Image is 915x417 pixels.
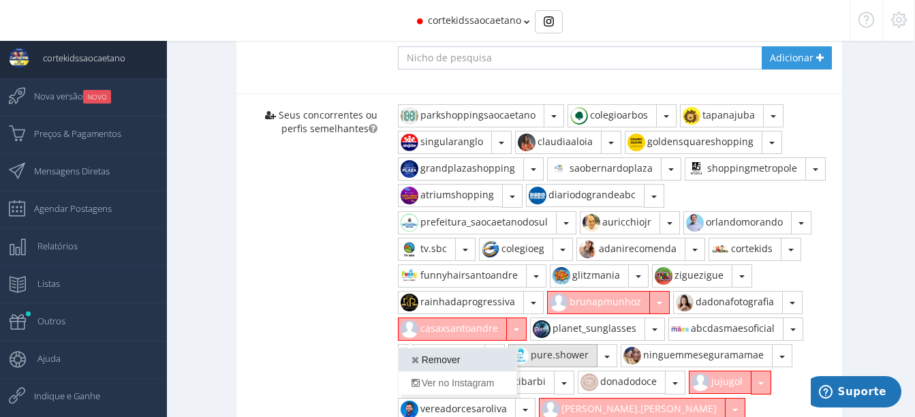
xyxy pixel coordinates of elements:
a: Adicionar [762,46,832,69]
img: 464501351_354370017704409_1625012337617490527_n.jpg [578,371,600,393]
button: rainhadaprogressiva [398,291,524,314]
div: Basic example [535,10,563,33]
img: 465120115_908407017420457_1566971902084682754_n.jpg [580,212,602,234]
img: 155049810_2835748540028226_7804900327594584965_n.jpg [669,318,691,340]
small: NOVO [83,90,111,104]
img: 345256322_1437264227040959_7306722946087636472_n.jpg [577,238,599,260]
span: Agendar Postagens [20,191,112,226]
img: 545224573_18533508514031884_6563326858554973115_n.jpg [625,132,647,153]
button: diariodograndeabc [526,184,645,207]
img: 455122913_519258857213854_6554147083693226594_n.jpg [516,132,538,153]
button: prefeitura_saocaetanodosul [398,211,557,234]
img: 476149576_1518414228824308_2502429684207694023_n.jpg [685,158,707,180]
img: 465599680_1565367584080680_9219471507660990639_n.jpg [509,345,531,367]
span: Ajuda [24,341,61,375]
img: 323596204_165096239575363_3167327464889889991_n.jpg [399,265,420,287]
img: 271336522_1313220469142448_8588718932368895062_n.jpg [653,265,674,287]
button: grandplazashopping [398,157,524,181]
button: cortekids [709,238,781,261]
button: goldensquareshopping [625,131,762,154]
img: 250883598_185174497109400_9162876814188039163_n.jpg [399,238,420,260]
button: saobernardoplaza [547,157,662,181]
img: 286409563_166672322490937_8616422988780631186_n.jpg [399,132,420,153]
span: Listas [24,266,60,300]
img: default_instagram_user.jpg [399,318,420,340]
button: ninguemmeseguramamae [621,344,773,367]
img: 557059187_18531503203016412_9099138004733334409_n.jpg [399,185,420,206]
img: 361718850_792051609368909_2837885713981889125_n.jpg [674,292,696,313]
button: claudiaaloia [515,131,602,154]
button: colegioeg [479,238,553,261]
button: brunapmunhoz [547,291,650,314]
img: 354145860_940813433893450_1529621014198972995_n.jpg [681,105,702,127]
button: abcdasmaesoficial [668,318,784,341]
img: 554628201_18533651254031082_3367626361078039807_n.jpg [399,105,420,127]
span: Indique e Ganhe [20,379,100,413]
button: donadodoce [578,371,666,394]
iframe: Abre um widget para que você possa encontrar mais informações [811,376,901,410]
button: shoppingmetropole [685,157,806,181]
button: orlandomorando [683,211,792,234]
span: Nova versão [20,79,111,113]
a: Ver no Instagram [399,371,516,395]
button: singularanglo [398,131,492,154]
button: colegioarbos [568,104,657,127]
button: glitzmania [550,264,629,288]
img: 417167890_24556802803965790_4746145400060978567_n.jpg [568,105,590,127]
span: Outros [24,304,65,338]
a: Remover [399,348,516,371]
button: jujugol [689,371,751,394]
img: Instagram_simple_icon.svg [544,16,554,27]
img: User Image [9,48,29,68]
img: 404274841_226748263774011_5226112030827771308_n.jpg [550,265,572,287]
img: 358162137_1635831773587620_9220049159621923048_n.jpg [709,238,731,260]
button: ziguezigue [652,264,732,288]
button: parkshoppingsaocaetano [398,104,544,127]
img: 539044796_18327202174228132_7133521326768603862_n.jpg [399,212,420,234]
button: pure.shower [508,344,598,367]
span: Seus concorrentes ou perfis semelhantes [279,108,377,135]
img: 537509032_18524796445052806_2687444853425470369_n.jpg [399,158,420,180]
img: 464718569_1595450278067540_5645568131394169693_n.jpg [684,212,706,234]
button: tatibarbi [484,371,555,394]
button: atriumshopping [398,184,503,207]
img: default_instagram_user.jpg [548,292,570,313]
img: 441092890_950375556877333_18842779491557027_n.jpg [527,185,548,206]
span: cortekidssaocaetano [428,14,521,27]
span: Preços & Pagamentos [20,117,121,151]
button: auricchiojr [580,211,660,234]
button: funnyhairsantoandre [398,264,527,288]
button: casaxsantoandre [398,318,507,341]
button: vivano.steak [398,344,485,367]
button: planet_sunglasses [530,318,645,341]
img: 447733150_3443014222665693_5297812940655723340_n.jpg [621,345,643,367]
img: 472501300_1130925051756987_6967265558059911991_n.jpg [548,158,570,180]
button: adanirecomenda [576,238,685,261]
button: tv.sbc [398,238,456,261]
img: default_instagram_user.jpg [689,371,711,393]
input: Nicho de pesquisa [398,46,739,69]
img: 521102823_18524604355035894_7477098787791357315_n.jpg [531,318,553,340]
span: cortekidssaocaetano [29,41,125,75]
span: Mensagens Diretas [20,154,110,188]
button: tapanajuba [680,104,764,127]
img: 341918188_758181385808545_55228533469947778_n.jpg [399,292,420,313]
img: 459245077_489976023807286_5507685157121575544_n.jpg [480,238,501,260]
span: Adicionar [770,51,813,64]
span: Relatórios [24,229,78,263]
button: dadonafotografia [673,291,783,314]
